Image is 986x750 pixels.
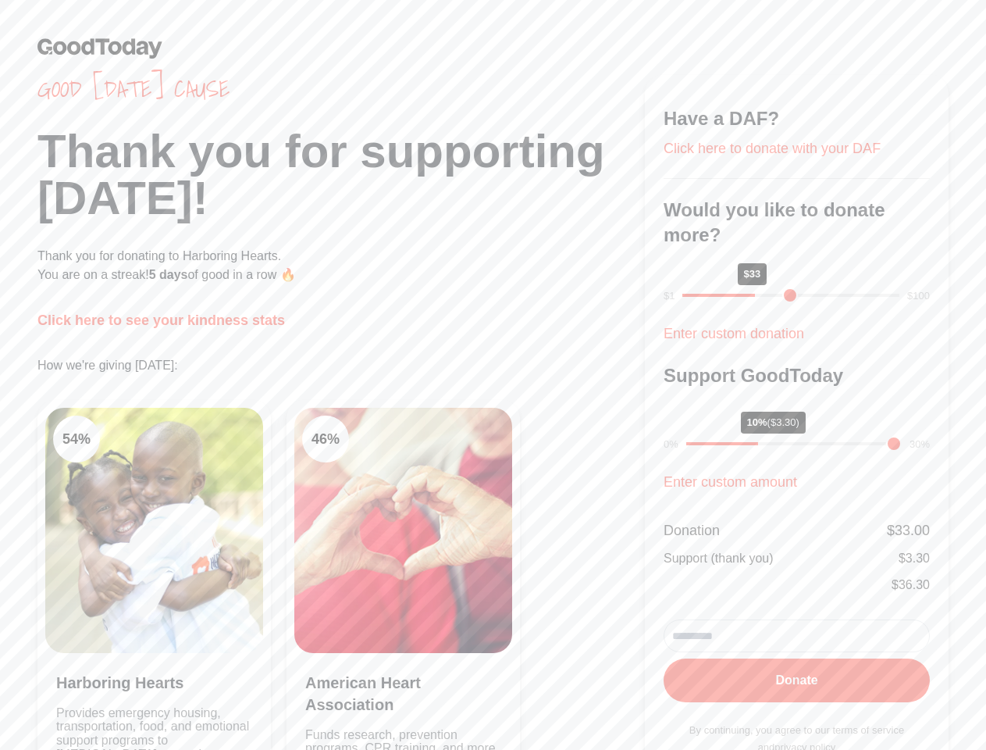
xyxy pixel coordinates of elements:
img: GoodToday [37,37,162,59]
div: $100 [907,288,930,304]
span: 3.30 [906,552,930,565]
div: 54 % [53,416,100,462]
img: Clean Air Task Force [45,408,263,653]
a: Click here to donate with your DAF [664,141,881,156]
div: $ [892,576,930,595]
h3: Would you like to donate more? [664,198,930,248]
div: 46 % [302,416,349,462]
span: ($3.30) [767,416,799,428]
h1: Thank you for supporting [DATE]! [37,128,645,222]
img: Clean Cooking Alliance [294,408,512,653]
div: $ [899,549,930,568]
div: Donation [664,520,720,541]
span: 36.30 [899,578,930,591]
a: Click here to see your kindness stats [37,312,285,328]
div: 30% [909,437,930,452]
h3: Support GoodToday [664,363,930,388]
span: 33.00 [895,523,930,538]
h3: Have a DAF? [664,106,930,131]
div: 0% [664,437,678,452]
h3: Harboring Hearts [56,672,252,694]
div: 10% [741,412,806,434]
button: Donate [664,659,930,702]
span: Good [DATE] cause [37,75,645,103]
div: $1 [664,288,675,304]
a: Enter custom amount [664,474,797,490]
div: $ [887,520,930,541]
div: $33 [738,263,767,285]
p: How we're giving [DATE]: [37,356,645,375]
a: Enter custom donation [664,326,804,341]
h3: American Heart Association [305,672,501,716]
div: Support (thank you) [664,549,774,568]
p: Thank you for donating to Harboring Hearts. You are on a streak! of good in a row 🔥 [37,247,645,284]
span: 5 days [149,268,188,281]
